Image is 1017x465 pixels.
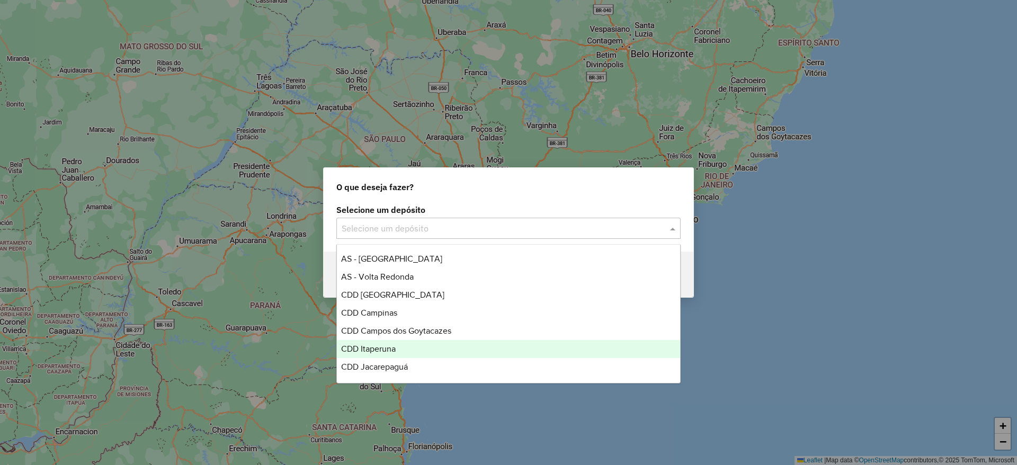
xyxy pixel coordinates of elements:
span: CDD Campos dos Goytacazes [341,326,451,335]
label: Selecione um depósito [336,203,681,216]
span: CDD [GEOGRAPHIC_DATA] [341,290,444,299]
span: O que deseja fazer? [336,181,414,193]
span: CDD Itaperuna [341,344,396,353]
ng-dropdown-panel: Options list [336,244,681,383]
span: AS - [GEOGRAPHIC_DATA] [341,254,442,263]
span: CDD Jacarepaguá [341,362,408,371]
span: AS - Volta Redonda [341,272,414,281]
span: CDD Campinas [341,308,397,317]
